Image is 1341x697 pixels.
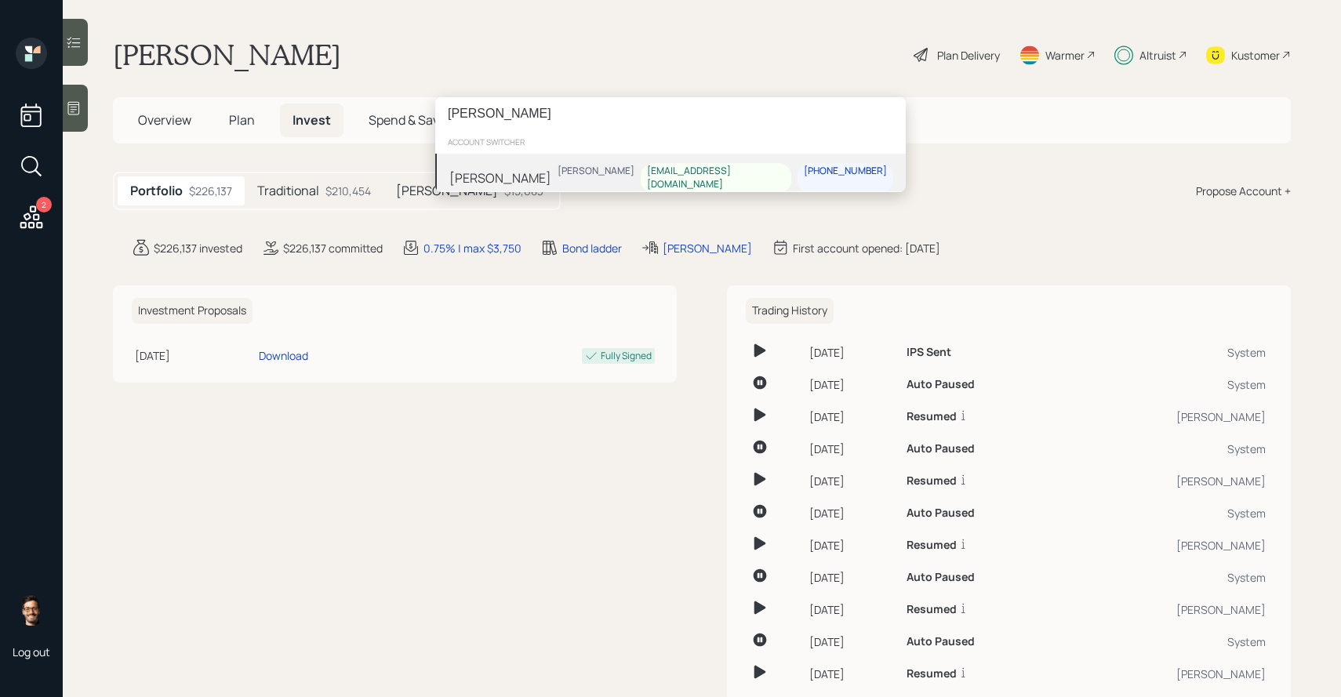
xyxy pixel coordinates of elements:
input: Type a command or search… [435,97,906,130]
div: account switcher [435,130,906,154]
div: [EMAIL_ADDRESS][DOMAIN_NAME] [647,165,785,191]
div: [PERSON_NAME] [558,165,634,178]
div: [PERSON_NAME] [449,169,551,187]
div: [PHONE_NUMBER] [804,165,887,178]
